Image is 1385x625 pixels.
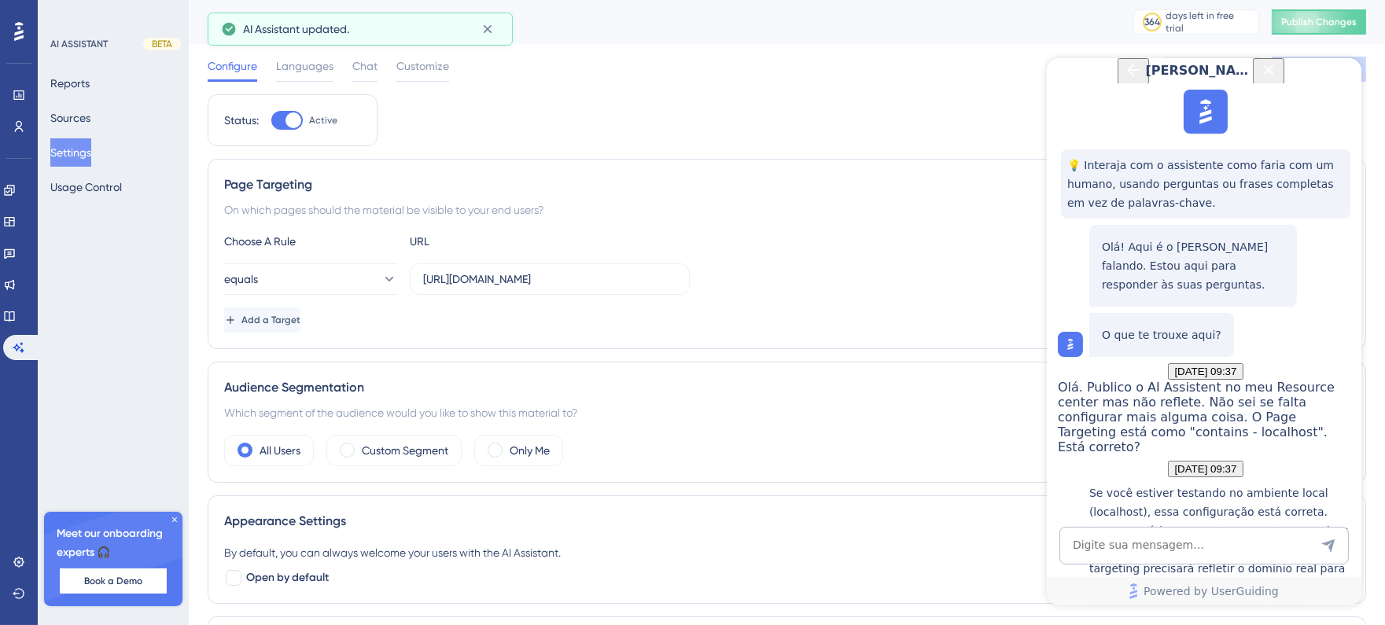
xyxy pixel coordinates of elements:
div: Settings [208,11,1094,33]
div: Choose A Rule [224,232,397,251]
button: equals [224,263,397,295]
div: Send Message [274,480,289,495]
label: All Users [260,441,300,460]
div: 364 [1144,16,1160,28]
span: equals [224,270,258,289]
button: Publish Changes [1272,9,1366,35]
input: yourwebsite.com/path [423,270,676,288]
span: Add a Target [241,314,300,326]
div: URL [410,232,583,251]
span: Chat [352,57,378,75]
button: Cancel [1165,57,1259,82]
span: AI Assistant updated. [243,20,349,39]
span: Book a Demo [84,575,142,587]
span: Meet our onboarding experts 🎧 [57,524,170,562]
button: Add a Target [224,307,300,333]
iframe: UserGuiding AI Assistant [1047,58,1361,605]
div: Status: [224,111,259,130]
span: Powered by UserGuiding [97,524,232,542]
div: By default, you can always welcome your users with the AI Assistant. [224,543,1350,562]
label: Custom Segment [362,441,448,460]
div: On which pages should the material be visible to your end users? [224,200,1350,219]
div: BETA [143,38,181,50]
textarea: AI Assistant Text Input [13,469,302,506]
span: Languages [276,57,333,75]
div: Which segment of the audience would you like to show this material to? [224,403,1350,422]
button: Usage Control [50,173,122,201]
span: Active [309,114,337,127]
div: AI ASSISTANT [50,38,108,50]
button: Save [1272,57,1366,82]
div: days left in free trial [1166,9,1254,35]
span: Publish Changes [1281,16,1357,28]
div: Page Targeting [224,175,1350,194]
p: Se você estiver testando no ambiente local (localhost), essa configuração está correta. Caso cont... [42,425,307,595]
button: Settings [50,138,91,167]
span: Configure [208,57,257,75]
label: Only Me [510,441,550,460]
button: Sources [50,104,90,132]
div: Audience Segmentation [224,378,1350,397]
span: Customize [396,57,449,75]
button: Book a Demo [60,568,167,594]
span: Open by default [246,568,329,587]
div: Appearance Settings [224,512,1350,531]
button: Reports [50,69,90,97]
